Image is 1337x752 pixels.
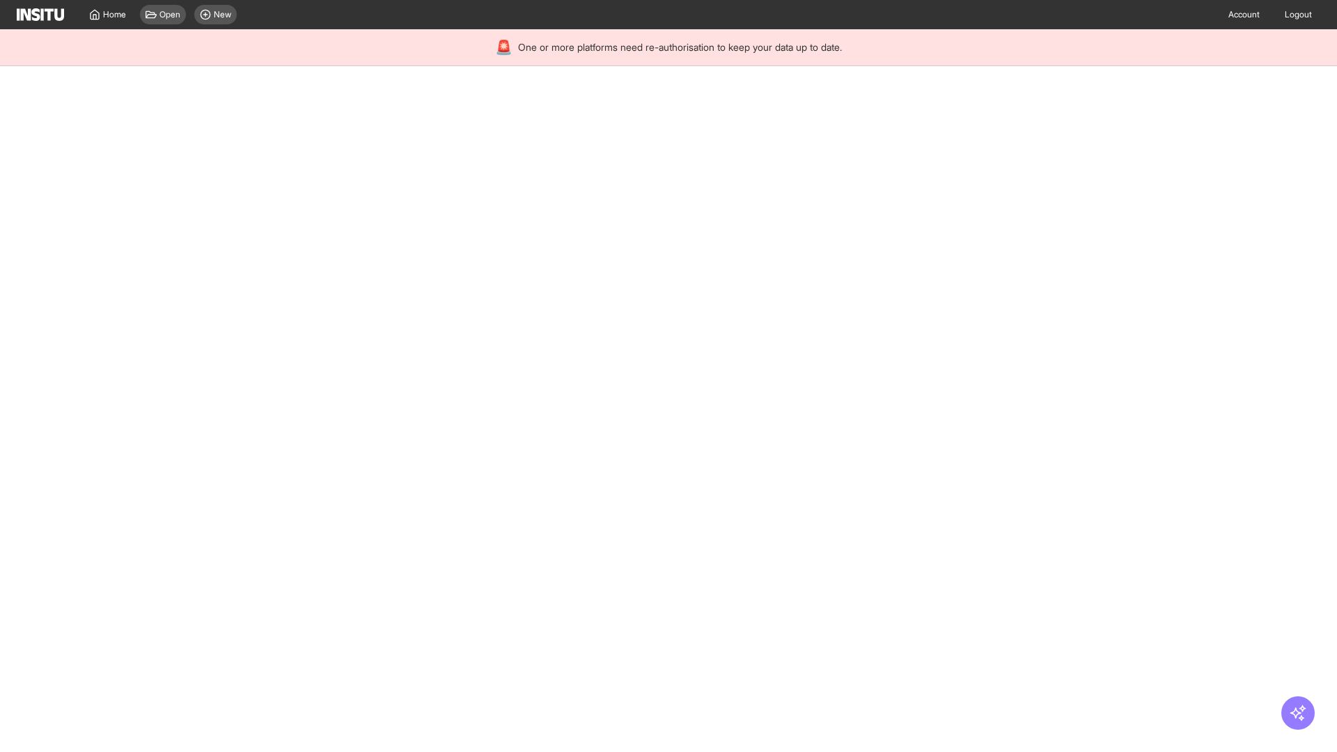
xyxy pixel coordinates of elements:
[518,40,842,54] span: One or more platforms need re-authorisation to keep your data up to date.
[103,9,126,20] span: Home
[159,9,180,20] span: Open
[17,8,64,21] img: Logo
[495,38,513,57] div: 🚨
[214,9,231,20] span: New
